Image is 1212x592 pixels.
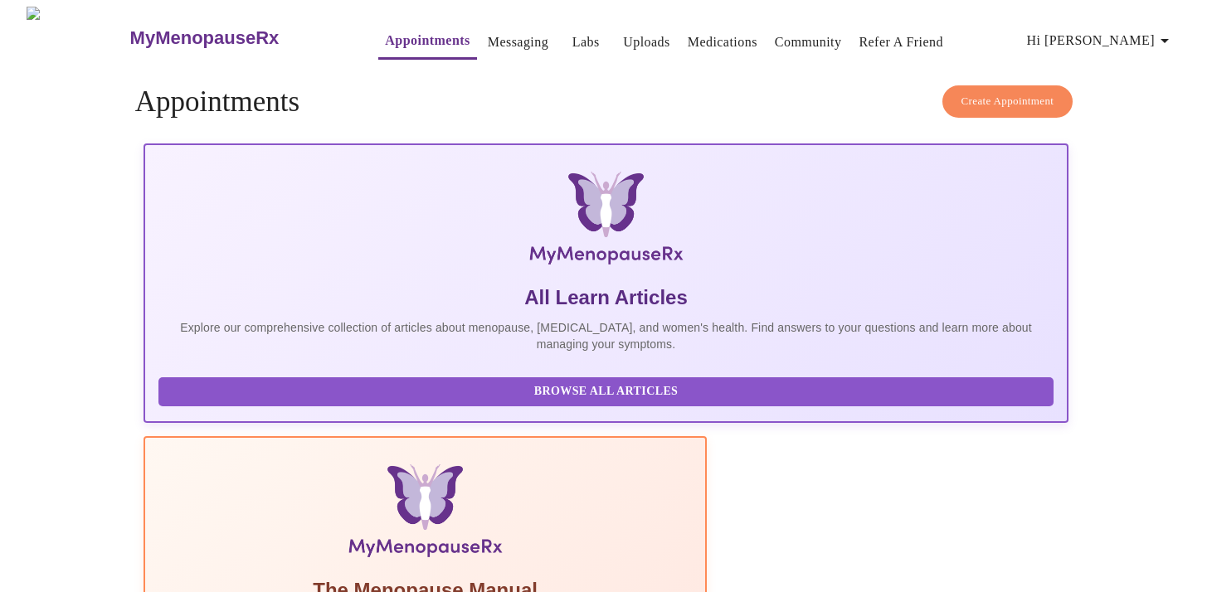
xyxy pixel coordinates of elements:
span: Hi [PERSON_NAME] [1027,29,1175,52]
button: Messaging [481,26,555,59]
p: Explore our comprehensive collection of articles about menopause, [MEDICAL_DATA], and women's hea... [158,319,1054,352]
a: MyMenopauseRx [128,9,345,67]
h3: MyMenopauseRx [130,27,280,49]
img: MyMenopauseRx Logo [297,172,914,271]
button: Community [768,26,849,59]
a: Labs [572,31,600,54]
button: Labs [559,26,612,59]
button: Refer a Friend [852,26,950,59]
button: Medications [681,26,764,59]
a: Messaging [488,31,548,54]
span: Browse All Articles [175,381,1038,402]
h5: All Learn Articles [158,284,1054,311]
button: Uploads [616,26,677,59]
button: Hi [PERSON_NAME] [1020,24,1181,57]
img: MyMenopauseRx Logo [27,7,128,69]
a: Uploads [623,31,670,54]
span: Create Appointment [961,92,1054,111]
button: Browse All Articles [158,377,1054,406]
img: Menopause Manual [243,464,607,564]
a: Medications [688,31,757,54]
button: Create Appointment [942,85,1073,118]
h4: Appointments [135,85,1078,119]
button: Appointments [378,24,476,60]
a: Community [775,31,842,54]
a: Appointments [385,29,470,52]
a: Browse All Articles [158,383,1059,397]
a: Refer a Friend [859,31,943,54]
